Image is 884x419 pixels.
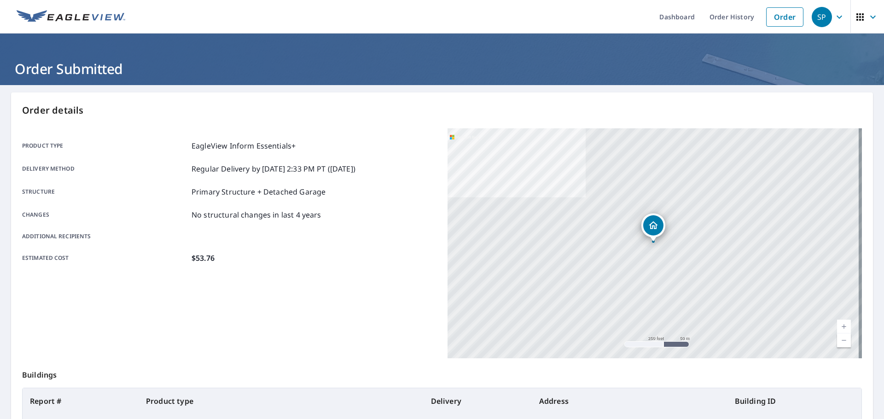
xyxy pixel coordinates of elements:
[22,103,862,117] p: Order details
[837,320,851,333] a: Current Level 17, Zoom In
[192,253,215,264] p: $53.76
[192,163,355,174] p: Regular Delivery by [DATE] 2:33 PM PT ([DATE])
[22,186,188,197] p: Structure
[192,140,296,151] p: EagleView Inform Essentials+
[17,10,125,24] img: EV Logo
[837,333,851,347] a: Current Level 17, Zoom Out
[22,140,188,151] p: Product type
[727,388,861,414] th: Building ID
[766,7,803,27] a: Order
[192,186,326,197] p: Primary Structure + Detached Garage
[812,7,832,27] div: SP
[22,232,188,241] p: Additional recipients
[23,388,139,414] th: Report #
[22,209,188,220] p: Changes
[192,209,321,220] p: No structural changes in last 4 years
[22,358,862,388] p: Buildings
[424,388,532,414] th: Delivery
[641,213,665,242] div: Dropped pin, building 1, Residential property, 44 N Highland Ave Runnemede, NJ 08078
[22,163,188,174] p: Delivery method
[139,388,424,414] th: Product type
[22,253,188,264] p: Estimated cost
[532,388,727,414] th: Address
[11,59,873,78] h1: Order Submitted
